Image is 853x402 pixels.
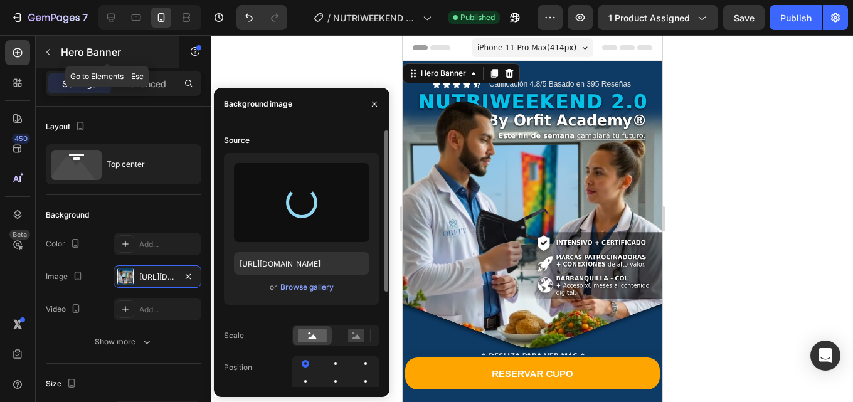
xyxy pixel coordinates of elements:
div: Background image [224,98,292,110]
iframe: Design area [403,35,662,402]
button: 7 [5,5,93,30]
p: Settings [62,77,97,90]
div: Position [224,362,252,373]
div: Browse gallery [280,282,334,293]
input: https://example.com/image.jpg [234,252,369,275]
div: Video [46,301,83,318]
div: Scale [224,330,244,341]
div: Source [224,135,250,146]
p: Hero Banner [61,45,167,60]
div: 450 [12,134,30,144]
div: Add... [139,239,198,250]
div: Show more [95,336,153,348]
div: Add... [139,304,198,315]
button: Show more [46,331,201,353]
div: [URL][DOMAIN_NAME] [139,272,176,283]
p: Advanced [124,77,166,90]
div: Size [46,376,79,393]
div: Layout [46,119,88,135]
p: 7 [82,10,88,25]
span: NUTRIWEEKEND FINAL [333,11,418,24]
button: 1 product assigned [598,5,718,30]
div: Open Intercom Messenger [810,341,840,371]
div: Undo/Redo [236,5,287,30]
span: / [327,11,331,24]
div: Beta [9,230,30,240]
div: Image [46,268,85,285]
button: Browse gallery [280,281,334,294]
div: Publish [780,11,812,24]
div: Background [46,209,89,221]
span: Save [734,13,755,23]
button: Save [723,5,765,30]
div: Top center [107,150,183,179]
button: Publish [770,5,822,30]
span: 1 product assigned [608,11,690,24]
div: Color [46,236,83,253]
span: Published [460,12,495,23]
span: or [270,280,277,295]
